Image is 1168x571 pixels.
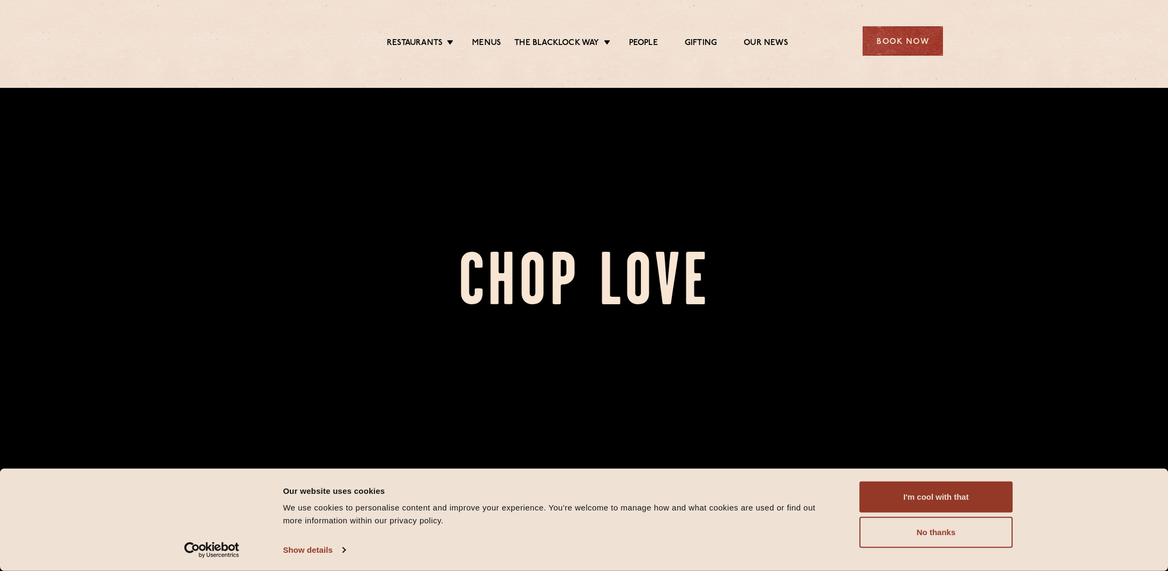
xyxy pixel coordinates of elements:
a: Gifting [685,38,717,50]
a: Usercentrics Cookiebot - opens in a new window [165,542,259,558]
div: Book Now [863,26,943,56]
img: svg%3E [225,10,318,72]
a: Restaurants [387,38,443,50]
div: Our website uses cookies [283,484,835,497]
a: Menus [472,38,501,50]
div: We use cookies to personalise content and improve your experience. You're welcome to manage how a... [283,501,835,527]
button: No thanks [859,517,1013,548]
button: I'm cool with that [859,482,1013,513]
a: People [629,38,658,50]
a: Our News [744,38,788,50]
a: The Blacklock Way [514,38,599,50]
a: Show details [283,542,345,558]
